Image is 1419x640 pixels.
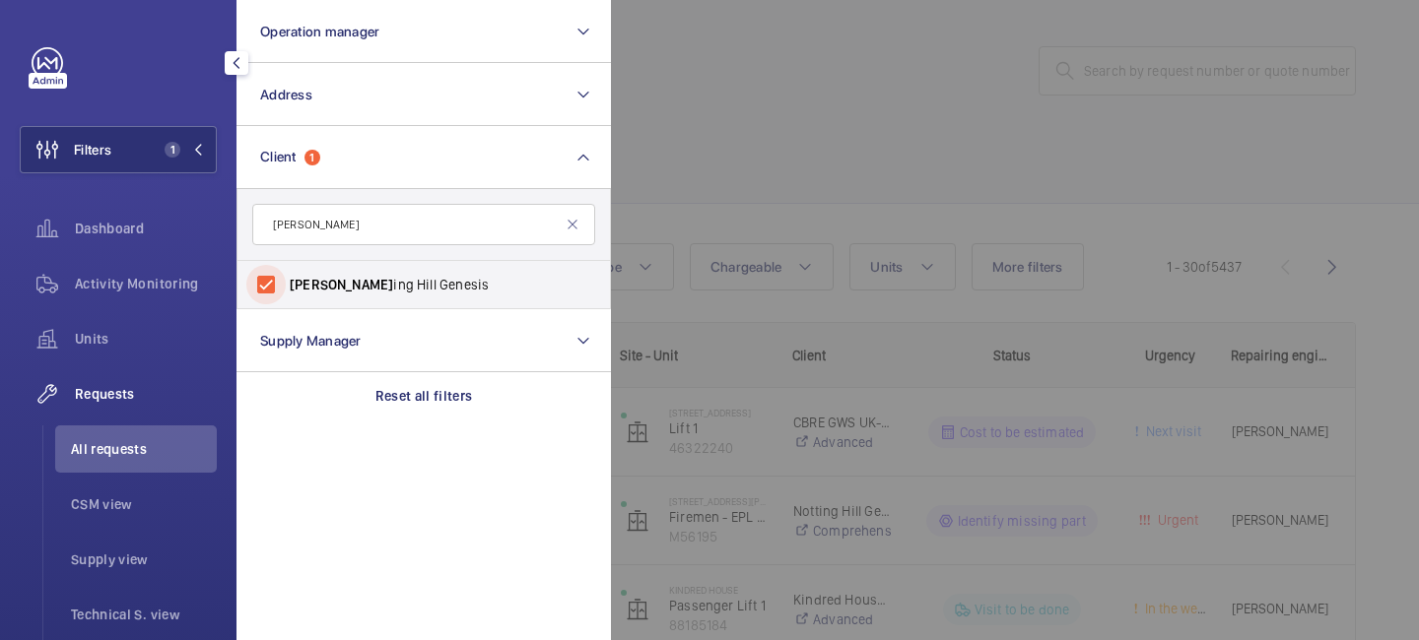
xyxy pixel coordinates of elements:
[71,605,217,624] span: Technical S. view
[74,140,111,160] span: Filters
[71,494,217,514] span: CSM view
[165,142,180,158] span: 1
[75,274,217,293] span: Activity Monitoring
[71,549,217,569] span: Supply view
[75,329,217,349] span: Units
[20,126,217,173] button: Filters1
[75,219,217,238] span: Dashboard
[75,384,217,404] span: Requests
[71,439,217,459] span: All requests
